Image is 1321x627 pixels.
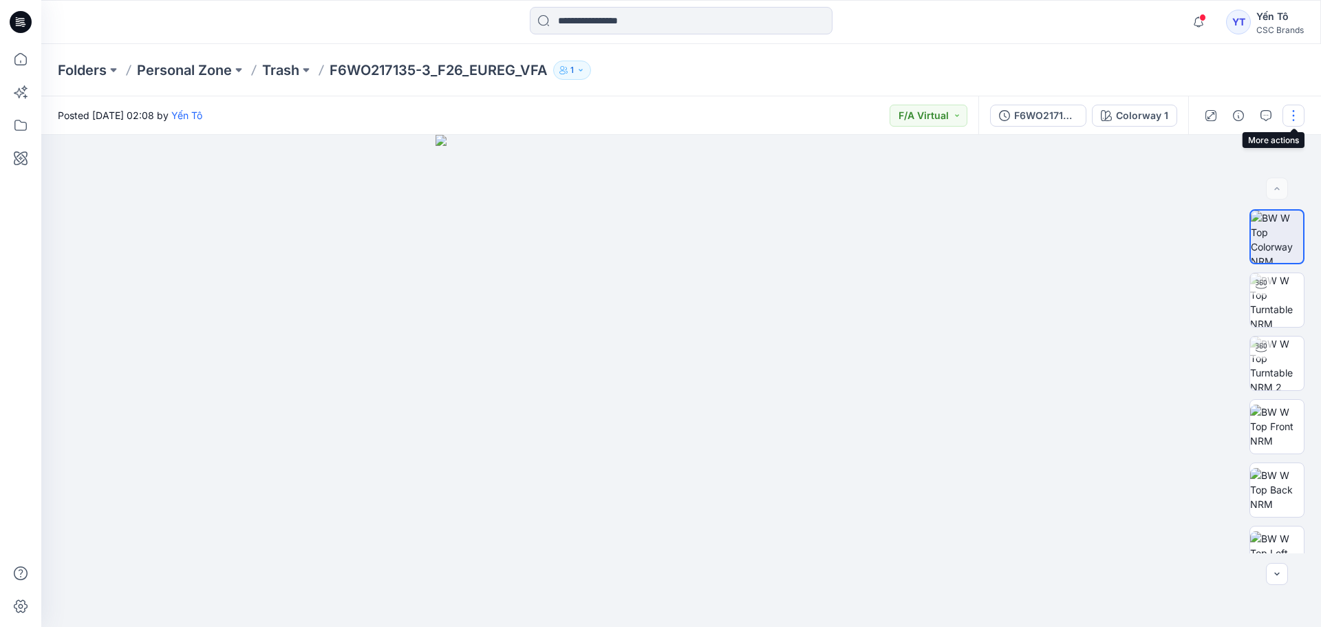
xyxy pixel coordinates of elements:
[171,109,202,121] a: Yến Tô
[1256,25,1304,35] div: CSC Brands
[1116,108,1168,123] div: Colorway 1
[990,105,1086,127] button: F6WO217135-3_F26_EUREG_VFA
[58,61,107,80] a: Folders
[1256,8,1304,25] div: Yến Tô
[262,61,299,80] a: Trash
[1251,211,1303,263] img: BW W Top Colorway NRM
[1250,531,1304,575] img: BW W Top Left NRM
[137,61,232,80] a: Personal Zone
[58,108,202,123] span: Posted [DATE] 02:08 by
[1092,105,1177,127] button: Colorway 1
[1014,108,1077,123] div: F6WO217135-3_F26_EUREG_VFA
[1226,10,1251,34] div: YT
[330,61,548,80] p: F6WO217135-3_F26_EUREG_VFA
[1250,405,1304,448] img: BW W Top Front NRM
[570,63,574,78] p: 1
[1250,273,1304,327] img: BW W Top Turntable NRM
[553,61,591,80] button: 1
[1250,468,1304,511] img: BW W Top Back NRM
[1250,337,1304,390] img: BW W Top Turntable NRM 2
[1227,105,1249,127] button: Details
[436,135,927,627] img: eyJhbGciOiJIUzI1NiIsImtpZCI6IjAiLCJzbHQiOiJzZXMiLCJ0eXAiOiJKV1QifQ.eyJkYXRhIjp7InR5cGUiOiJzdG9yYW...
